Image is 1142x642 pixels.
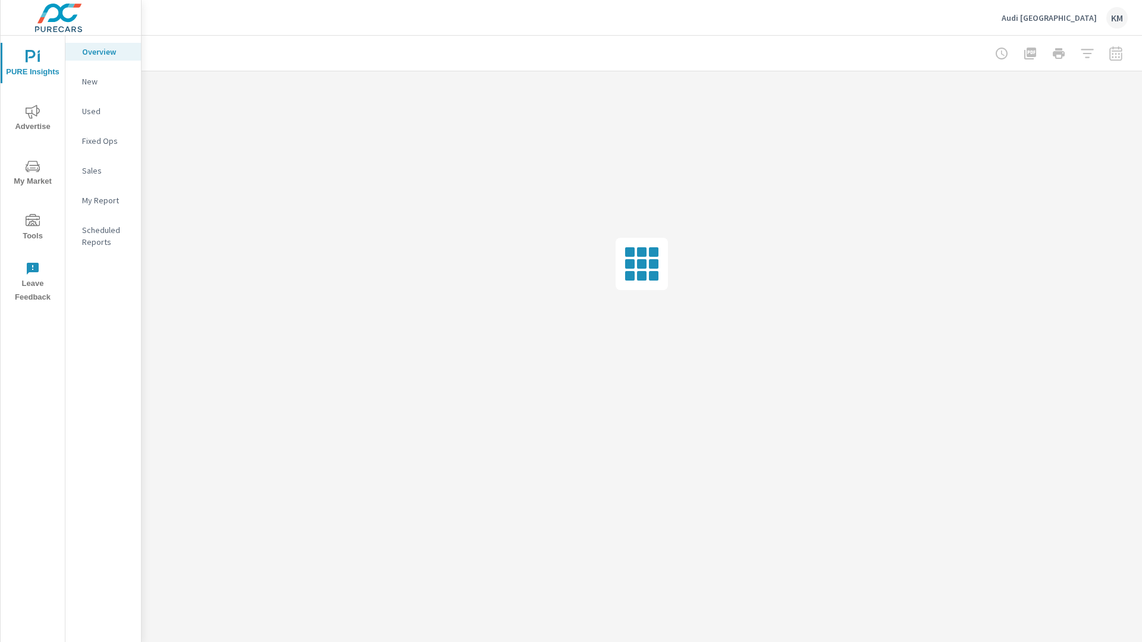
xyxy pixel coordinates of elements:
[82,105,131,117] p: Used
[65,102,141,120] div: Used
[65,73,141,90] div: New
[82,46,131,58] p: Overview
[4,50,61,79] span: PURE Insights
[65,132,141,150] div: Fixed Ops
[65,191,141,209] div: My Report
[1002,12,1097,23] p: Audi [GEOGRAPHIC_DATA]
[4,159,61,188] span: My Market
[4,262,61,304] span: Leave Feedback
[82,194,131,206] p: My Report
[1,36,65,309] div: nav menu
[82,224,131,248] p: Scheduled Reports
[65,43,141,61] div: Overview
[65,162,141,180] div: Sales
[82,75,131,87] p: New
[82,165,131,177] p: Sales
[65,221,141,251] div: Scheduled Reports
[4,214,61,243] span: Tools
[82,135,131,147] p: Fixed Ops
[4,105,61,134] span: Advertise
[1106,7,1128,29] div: KM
